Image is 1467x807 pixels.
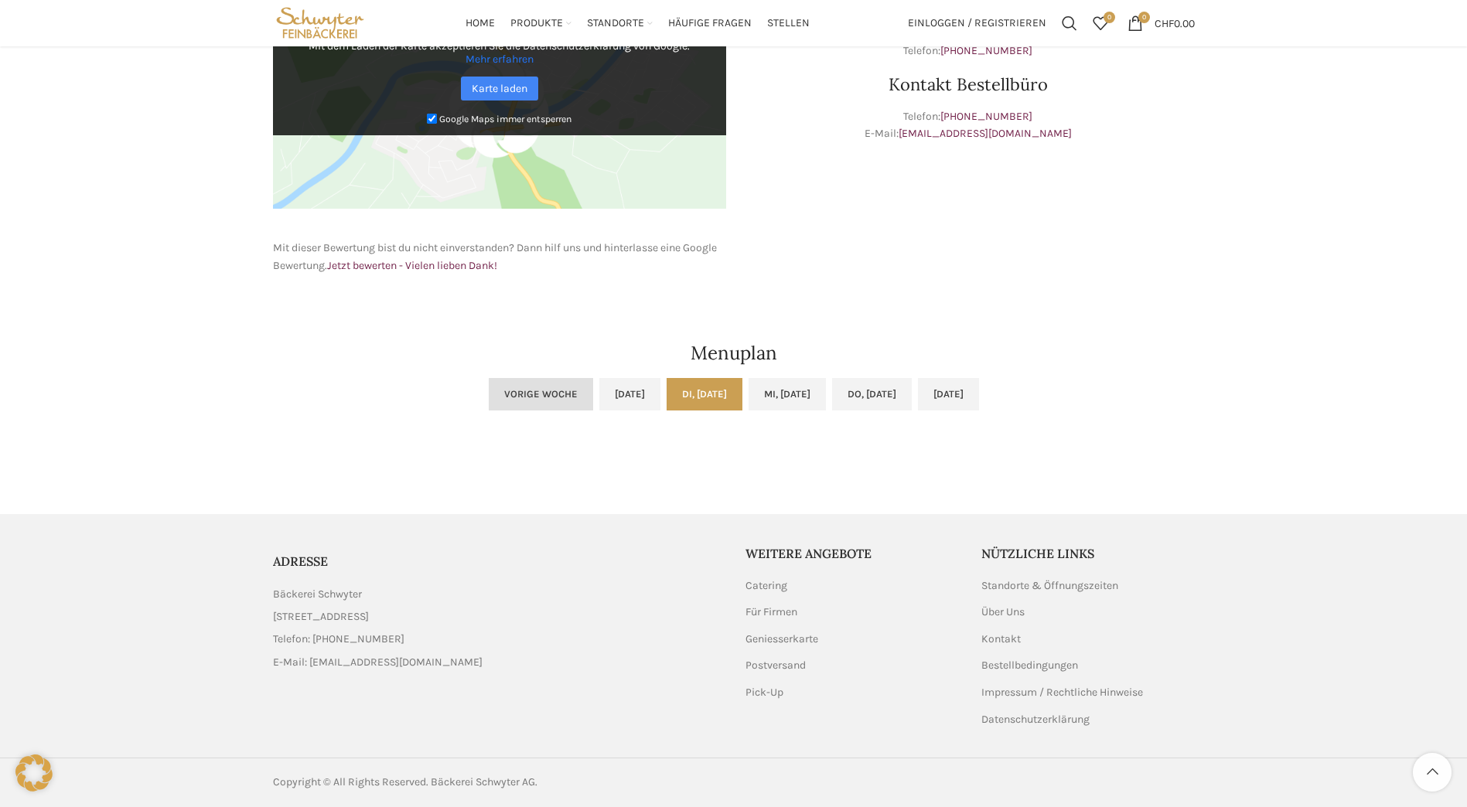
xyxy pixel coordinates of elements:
a: Stellen [767,8,810,39]
span: CHF [1155,16,1174,29]
a: Bestellbedingungen [981,658,1080,673]
a: List item link [273,631,722,648]
a: Home [466,8,495,39]
a: Datenschutzerklärung [981,712,1091,727]
a: Häufige Fragen [668,8,752,39]
a: [PHONE_NUMBER] [940,110,1032,123]
span: Einloggen / Registrieren [908,18,1046,29]
div: Copyright © All Rights Reserved. Bäckerei Schwyter AG. [273,774,726,791]
span: 0 [1104,12,1115,23]
a: Impressum / Rechtliche Hinweise [981,685,1145,700]
a: Postversand [745,658,807,673]
a: Kontakt [981,632,1022,647]
bdi: 0.00 [1155,16,1195,29]
a: Produkte [510,8,571,39]
a: List item link [273,654,722,671]
a: [PHONE_NUMBER] [940,44,1032,57]
a: Über Uns [981,604,1026,620]
a: Do, [DATE] [832,378,912,410]
a: [EMAIL_ADDRESS][DOMAIN_NAME] [899,127,1072,140]
a: [DATE] [918,378,979,410]
p: Mit dieser Bewertung bist du nicht einverstanden? Dann hilf uns und hinterlasse eine Google Bewer... [273,240,726,274]
span: Bäckerei Schwyter [273,586,362,603]
a: Jetzt bewerten - Vielen lieben Dank! [327,259,497,272]
p: Mit dem Laden der Karte akzeptieren Sie die Datenschutzerklärung von Google. [284,39,715,66]
input: Google Maps immer entsperren [427,114,437,124]
span: ADRESSE [273,553,328,569]
a: Mehr erfahren [466,53,534,66]
a: Catering [745,578,789,594]
a: Geniesserkarte [745,632,820,647]
a: Mi, [DATE] [749,378,826,410]
a: Standorte & Öffnungszeiten [981,578,1120,594]
span: Produkte [510,16,563,31]
a: Vorige Woche [489,378,593,410]
span: Stellen [767,16,810,31]
div: Main navigation [375,8,899,39]
p: Telefon: E-Mail: [742,108,1195,143]
a: Standorte [587,8,653,39]
h5: Nützliche Links [981,545,1195,562]
a: [DATE] [599,378,660,410]
a: Pick-Up [745,685,785,700]
a: Site logo [273,15,368,29]
div: Meine Wunschliste [1085,8,1116,39]
h5: Weitere Angebote [745,545,959,562]
a: 0 [1085,8,1116,39]
a: 0 CHF0.00 [1120,8,1203,39]
a: Einloggen / Registrieren [900,8,1054,39]
a: Scroll to top button [1413,753,1452,792]
span: Häufige Fragen [668,16,752,31]
span: Home [466,16,495,31]
span: Standorte [587,16,644,31]
a: Di, [DATE] [667,378,742,410]
span: 0 [1138,12,1150,23]
a: Karte laden [461,77,538,100]
a: Suchen [1054,8,1085,39]
span: [STREET_ADDRESS] [273,608,369,625]
h3: Kontakt Bestellbüro [742,76,1195,93]
a: Für Firmen [745,604,799,620]
h2: Menuplan [273,344,1195,363]
small: Google Maps immer entsperren [439,113,571,124]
